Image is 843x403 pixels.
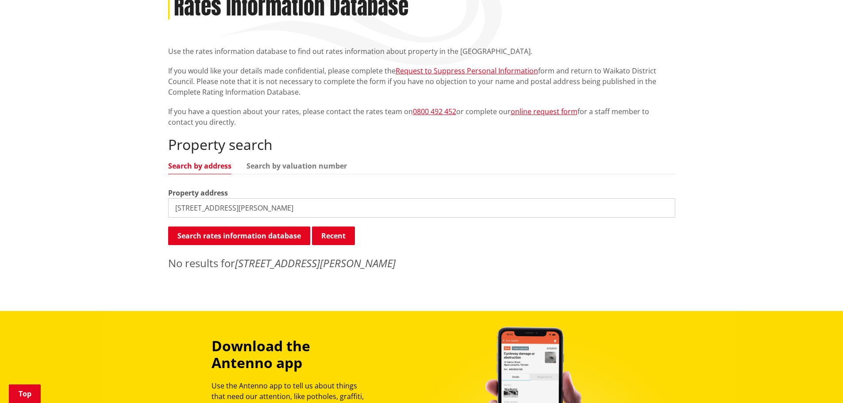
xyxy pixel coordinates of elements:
[312,226,355,245] button: Recent
[235,256,396,270] em: [STREET_ADDRESS][PERSON_NAME]
[511,107,577,116] a: online request form
[9,384,41,403] a: Top
[168,188,228,198] label: Property address
[168,162,231,169] a: Search by address
[246,162,347,169] a: Search by valuation number
[413,107,456,116] a: 0800 492 452
[168,136,675,153] h2: Property search
[168,106,675,127] p: If you have a question about your rates, please contact the rates team on or complete our for a s...
[168,226,310,245] button: Search rates information database
[168,198,675,218] input: e.g. Duke Street NGARUAWAHIA
[168,65,675,97] p: If you would like your details made confidential, please complete the form and return to Waikato ...
[168,46,675,57] p: Use the rates information database to find out rates information about property in the [GEOGRAPHI...
[212,338,372,372] h3: Download the Antenno app
[802,366,834,398] iframe: Messenger Launcher
[396,66,538,76] a: Request to Suppress Personal Information
[168,255,675,271] p: No results for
